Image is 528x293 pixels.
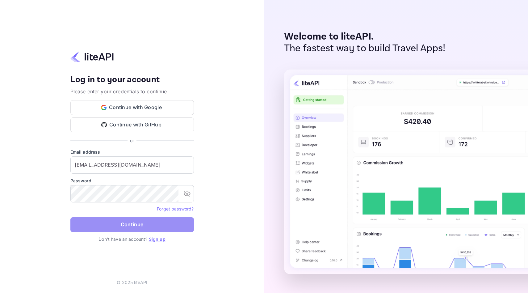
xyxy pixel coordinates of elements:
a: Sign up [149,236,166,242]
p: Welcome to liteAPI. [284,31,446,43]
h4: Log in to your account [70,74,194,85]
p: © 2025 liteAPI [116,279,147,286]
p: Please enter your credentials to continue [70,88,194,95]
p: Don't have an account? [70,236,194,242]
p: or [130,137,134,144]
label: Password [70,177,194,184]
button: Continue with Google [70,100,194,115]
button: toggle password visibility [181,188,193,200]
p: The fastest way to build Travel Apps! [284,43,446,54]
img: liteapi [70,51,114,63]
a: Forget password? [157,206,194,212]
button: Continue with GitHub [70,117,194,132]
a: Forget password? [157,206,194,211]
input: Enter your email address [70,156,194,174]
button: Continue [70,217,194,232]
label: Email address [70,149,194,155]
